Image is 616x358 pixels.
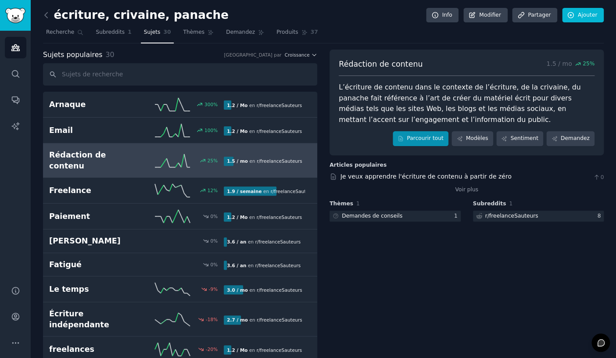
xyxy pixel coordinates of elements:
[183,29,204,36] span: Thèmes
[210,238,218,244] div: 0 %
[451,131,493,146] a: Modèles
[257,215,302,220] span: r/freelanceSauteurs
[49,259,136,270] h2: Fatigué
[204,127,218,133] div: 100 %
[224,315,305,325] div: en
[463,8,508,23] a: Modifier
[329,200,353,208] span: Thèmes
[43,63,317,86] input: Sujets de recherche
[49,211,136,222] h2: Paiement
[5,8,25,23] img: Logo GummySearch
[562,8,604,23] a: Ajouter
[210,261,218,268] div: 0 %
[284,52,309,58] span: Croissance
[257,347,302,353] span: r/freelanceSauteurs
[257,287,302,293] span: r/freelanceSauteurs
[356,200,360,207] span: 1
[144,29,161,36] span: Sujets
[46,29,74,36] span: Recherche
[105,50,114,59] span: 30
[227,239,246,244] b: 3.6 / an
[227,263,246,268] b: 3.6 / an
[49,185,136,196] h2: Freelance
[224,261,304,270] div: en
[224,126,305,136] div: en
[224,100,305,110] div: en
[311,29,318,36] span: 37
[339,82,595,125] div: L’écriture de contenu dans le contexte de l’écriture, de la crivaine, du panache fait référence à...
[593,174,604,182] span: 0
[284,52,317,58] button: Croissance
[43,229,317,253] a: [PERSON_NAME]0%3.6 / anen r/freelanceSauteurs
[227,189,261,194] b: 1.9 / semaine
[255,239,301,244] span: r/freelanceSauteurs
[509,200,512,207] span: 1
[224,237,304,247] div: en
[227,347,247,353] b: 1.2 / Mo
[224,212,305,222] div: en
[485,212,538,220] div: r/freelanceSauteurs
[257,129,302,134] span: r/freelanceSauteurs
[426,8,458,23] a: Info
[96,29,125,36] span: Subreddits
[393,131,448,146] a: Parcourir tout
[43,118,317,143] a: Email100%1.2 / Moen r/freelanceSauteurs
[546,59,595,70] p: 1.5 / mo
[227,215,247,220] b: 1.2 / Mo
[223,25,267,43] a: Demandez
[583,60,595,68] span: 25 %
[224,52,281,58] div: [GEOGRAPHIC_DATA] par
[49,125,136,136] h2: Email
[206,346,218,352] div: -20%
[43,178,317,204] a: Freelance12%1.9 / semaineen r/freelanceSauteurs
[454,212,461,220] div: 1
[43,92,317,118] a: Arnaque300%1.2 / Moen r/freelanceSauteurs
[257,158,302,164] span: r/freelanceSauteurs
[209,286,218,292] div: -9%
[43,253,317,277] a: Fatigué0%3.6 / anen r/freelanceSauteurs
[208,187,218,193] div: 12 %
[227,287,248,293] b: 3.0 / mo
[224,285,305,294] div: en
[49,150,136,171] h2: Rédaction de contenu
[257,317,302,322] span: r/freelanceSauteurs
[43,50,102,61] span: Sujets populaires
[43,143,317,178] a: Rédaction de contenu25%1.5 / moen r/freelanceSauteurs
[43,302,317,337] a: Écriture indépendante-18%2.7 / moen r/freelanceSauteurs
[43,204,317,229] a: Paiement0%1.2 / Moen r/freelanceSauteurs
[340,173,512,180] a: Je veux apprendre l'écriture de contenu à partir de zéro
[141,25,174,43] a: Sujets30
[227,317,248,322] b: 2.7 / mo
[342,212,402,220] div: Demandes de conseils
[204,101,218,107] div: 300 %
[206,316,218,322] div: -18%
[128,29,132,36] span: 1
[227,103,247,108] b: 1.2 / Mo
[473,211,604,222] a: r/freelanceSauteurs8
[43,25,86,43] a: Recherche
[226,29,255,36] span: Demandez
[49,99,136,110] h2: Arnaque
[224,157,305,166] div: en
[329,211,461,222] a: Demandes de conseils1
[227,129,247,134] b: 1.2 / Mo
[270,189,316,194] span: r/freelanceSauteurs
[224,186,305,196] div: en
[273,25,321,43] a: Produits37
[257,103,302,108] span: r/freelanceSauteurs
[512,8,557,23] a: Partager
[473,200,506,208] span: Subreddits
[43,8,229,22] h2: écriture, crivaine, panache
[255,263,301,268] span: r/freelanceSauteurs
[597,212,604,220] div: 8
[276,29,298,36] span: Produits
[49,284,136,295] h2: Le temps
[93,25,134,43] a: Subreddits1
[163,29,171,36] span: 30
[339,59,423,70] span: Rédaction de contenu
[180,25,217,43] a: Thèmes
[455,186,478,194] a: Voir plus
[210,213,218,219] div: 0 %
[329,161,387,169] div: Articles populaires
[546,131,595,146] a: Demandez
